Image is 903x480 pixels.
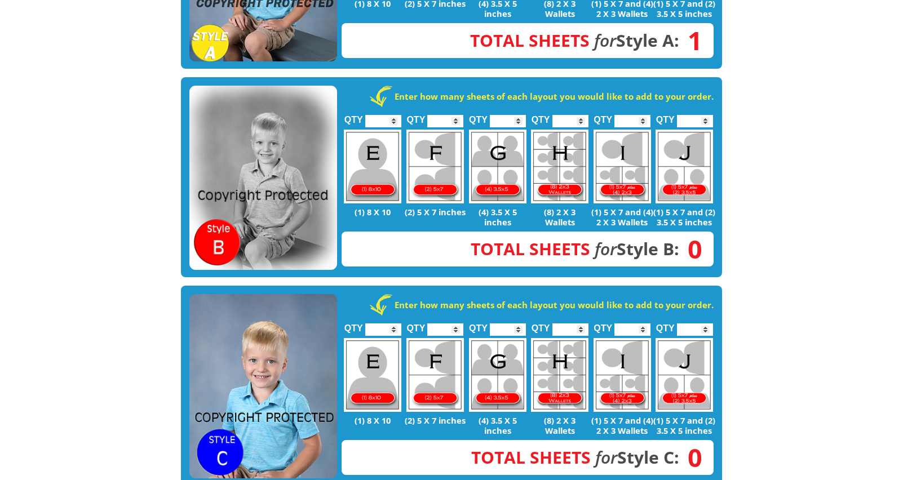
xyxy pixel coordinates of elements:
label: QTY [656,103,675,130]
img: STYLE B [189,86,337,270]
strong: Enter how many sheets of each layout you would like to add to your order. [395,299,714,310]
img: F [406,130,464,203]
p: (1) 8 X 10 [342,415,404,425]
span: 1 [679,34,702,47]
img: H [531,338,588,412]
p: (1) 8 X 10 [342,207,404,217]
label: QTY [344,311,363,339]
em: for [594,29,616,52]
span: 0 [679,451,702,464]
img: I [594,130,651,203]
p: (1) 5 X 7 and (4) 2 X 3 Wallets [591,207,653,227]
label: QTY [406,311,425,339]
label: QTY [344,103,363,130]
strong: Style B: [471,237,679,260]
label: QTY [532,311,550,339]
p: (4) 3.5 X 5 inches [466,415,529,435]
img: J [656,130,713,203]
img: STYLE C [189,294,337,479]
img: G [469,130,526,203]
p: (1) 5 X 7 and (4) 2 X 3 Wallets [591,415,653,435]
label: QTY [532,103,550,130]
span: 0 [679,243,702,255]
p: (2) 5 X 7 inches [404,415,467,425]
label: QTY [594,311,612,339]
img: I [594,338,651,412]
img: E [344,130,401,203]
img: G [469,338,526,412]
span: Total Sheets [471,446,591,469]
p: (8) 2 X 3 Wallets [529,207,591,227]
p: (8) 2 X 3 Wallets [529,415,591,435]
strong: Enter how many sheets of each layout you would like to add to your order. [395,91,714,102]
span: Total Sheets [470,29,590,52]
p: (2) 5 X 7 inches [404,207,467,217]
em: for [595,446,617,469]
p: (1) 5 X 7 and (2) 3.5 X 5 inches [653,207,716,227]
label: QTY [406,103,425,130]
span: Total Sheets [471,237,590,260]
label: QTY [594,103,612,130]
label: QTY [469,311,488,339]
img: J [656,338,713,412]
img: H [531,130,588,203]
strong: Style A: [470,29,679,52]
img: E [344,338,401,412]
label: QTY [656,311,675,339]
p: (4) 3.5 X 5 inches [466,207,529,227]
em: for [595,237,617,260]
img: F [406,338,464,412]
strong: Style C: [471,446,679,469]
p: (1) 5 X 7 and (2) 3.5 X 5 inches [653,415,716,435]
label: QTY [469,103,488,130]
